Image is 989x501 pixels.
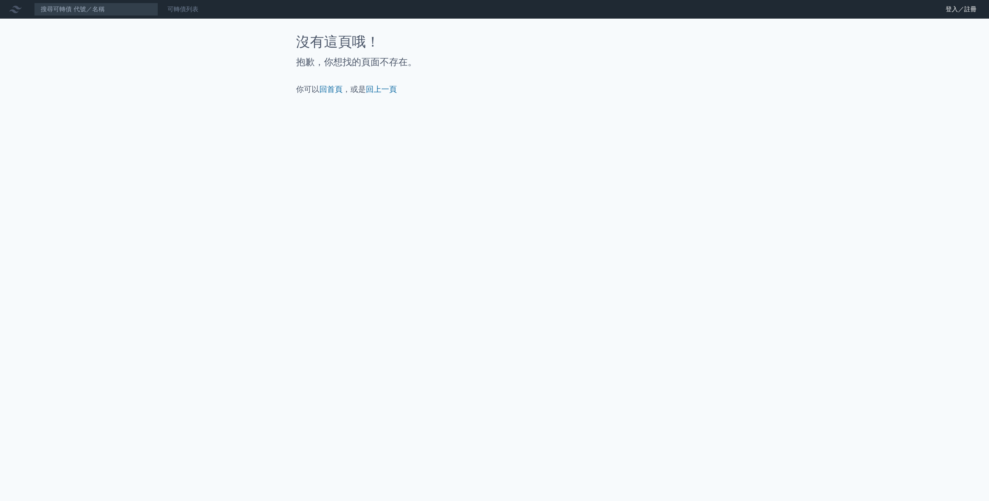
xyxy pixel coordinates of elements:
[296,84,693,95] p: 你可以 ，或是
[366,85,397,94] a: 回上一頁
[296,34,693,50] h1: 沒有這頁哦！
[319,85,343,94] a: 回首頁
[34,3,158,16] input: 搜尋可轉債 代號／名稱
[167,5,198,13] a: 可轉債列表
[296,56,693,68] h2: 抱歉，你想找的頁面不存在。
[939,3,983,16] a: 登入／註冊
